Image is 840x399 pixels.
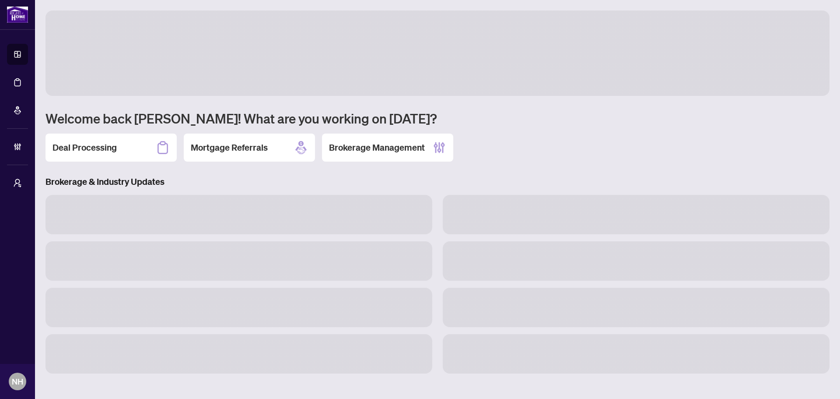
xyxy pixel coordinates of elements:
[45,110,829,127] h1: Welcome back [PERSON_NAME]! What are you working on [DATE]?
[12,375,23,388] span: NH
[45,176,829,188] h3: Brokerage & Industry Updates
[191,141,268,154] h2: Mortgage Referrals
[329,141,425,154] h2: Brokerage Management
[13,179,22,187] span: user-switch
[52,141,117,154] h2: Deal Processing
[7,7,28,23] img: logo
